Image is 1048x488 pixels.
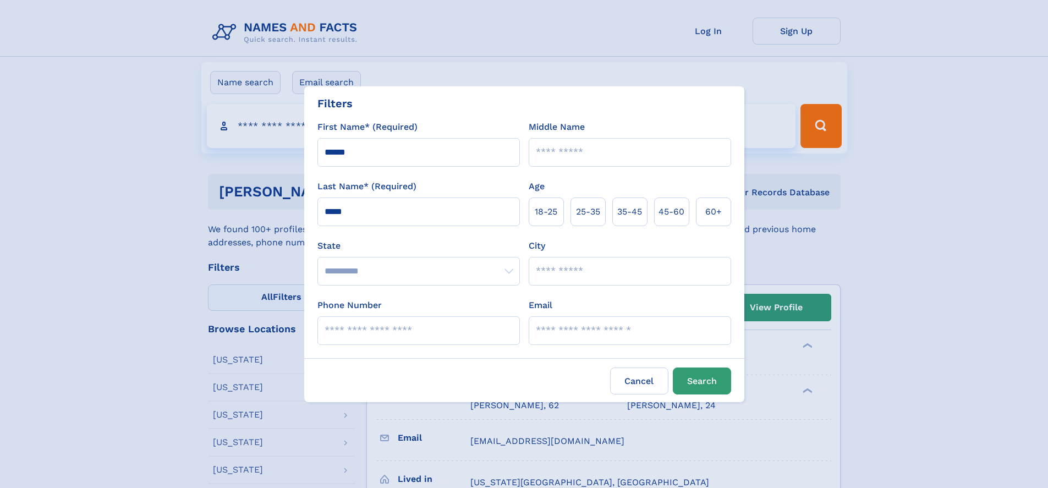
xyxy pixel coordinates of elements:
[529,120,585,134] label: Middle Name
[617,205,642,218] span: 35‑45
[705,205,722,218] span: 60+
[535,205,557,218] span: 18‑25
[610,368,668,394] label: Cancel
[529,299,552,312] label: Email
[317,239,520,253] label: State
[317,299,382,312] label: Phone Number
[673,368,731,394] button: Search
[317,95,353,112] div: Filters
[659,205,684,218] span: 45‑60
[529,180,545,193] label: Age
[529,239,545,253] label: City
[317,180,416,193] label: Last Name* (Required)
[317,120,418,134] label: First Name* (Required)
[576,205,600,218] span: 25‑35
